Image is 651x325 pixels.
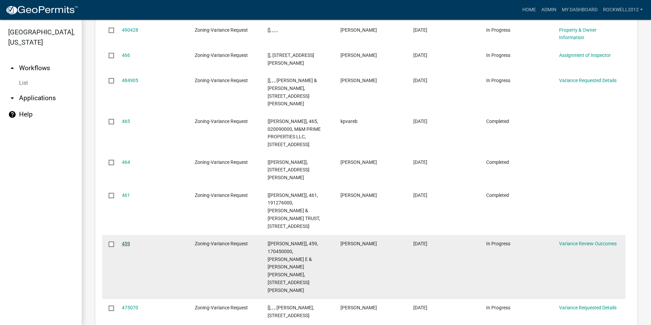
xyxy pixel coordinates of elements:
span: Zoning-Variance Request [195,305,248,310]
span: Joanna Callahan [340,192,377,198]
a: 461 [122,192,130,198]
span: 10/02/2025 [413,52,427,58]
a: Property & Owner Information [559,27,597,41]
span: Zoning-Variance Request [195,52,248,58]
a: 475070 [122,305,138,310]
span: Leo Keane [340,27,377,33]
span: Avery Johnson [340,52,377,58]
span: 09/28/2025 [413,78,427,83]
span: 10/09/2025 [413,27,427,33]
i: arrow_drop_up [8,64,16,72]
span: Zoning-Variance Request [195,119,248,124]
span: [Susan Rockwell], 461, 191276000, BRADLEY R & JOANNA CALLAHAN TRUST, 11911 FERN BEACH DR [268,192,320,229]
span: Zoning-Variance Request [195,78,248,83]
a: 459 [122,241,130,246]
span: [Susan Rockwell], 465, 020090000, M&M PRIME PROPERTIES LLC, 21601 US HWY 10 [268,119,321,147]
span: 09/09/2025 [413,241,427,246]
a: 484905 [122,78,138,83]
span: Completed [486,119,509,124]
a: Home [520,3,539,16]
span: [], 466, 060079000, MARIA JOHNSON, 11720 CO RD 146 [268,52,314,66]
span: Zoning-Variance Request [195,159,248,165]
span: kpvareb [340,119,358,124]
span: 09/23/2025 [413,119,427,124]
span: In Progress [486,27,510,33]
a: Variance Requested Details [559,305,617,310]
i: help [8,110,16,119]
span: In Progress [486,52,510,58]
span: [Susan Rockwell], 464, 170070000, CLARENCE BARKER, 17718 CO HWY 6 [268,159,309,181]
a: Admin [539,3,559,16]
a: Assignment of Inspector [559,52,611,58]
a: My Dashboard [559,3,600,16]
a: 464 [122,159,130,165]
span: Sara B Knudson [340,241,377,246]
a: Variance Requested Details [559,78,617,83]
span: Robyn L Thorvilson [340,78,377,83]
span: 09/23/2025 [413,159,427,165]
span: Zoning-Variance Request [195,27,248,33]
a: 466 [122,52,130,58]
span: Zoning-Variance Request [195,241,248,246]
span: Completed [486,159,509,165]
span: In Progress [486,78,510,83]
i: arrow_drop_down [8,94,16,102]
span: Zoning-Variance Request [195,192,248,198]
span: Completed [486,192,509,198]
span: In Progress [486,305,510,310]
a: Variance Review Outcomes [559,241,617,246]
span: In Progress [486,241,510,246]
span: [], , , JENNY STAFFORD, 11518 CO HWY 11 [268,305,314,318]
span: [], , , , [268,27,277,33]
span: [Susan Rockwell], 459, 170450000, BRIAN E & J BERG-GRAMER GRAMER, 11253 W LAKE EUNICE RD [268,241,318,293]
span: [], , , BRADLEY W & ROBYN L THORVILSON, 31816 SW PICKEREL LAKE RD [268,78,317,106]
a: 465 [122,119,130,124]
a: Rockwell2012 [600,3,646,16]
span: 09/16/2025 [413,192,427,198]
span: Clarence Barker [340,159,377,165]
span: Jenny Stafford [340,305,377,310]
a: 490428 [122,27,138,33]
span: 09/08/2025 [413,305,427,310]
